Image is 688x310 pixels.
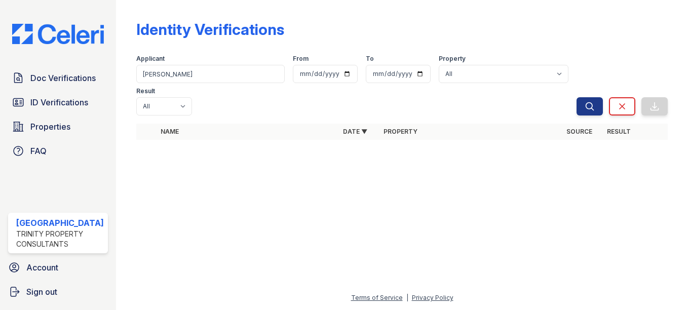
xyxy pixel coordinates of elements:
a: Privacy Policy [412,294,453,301]
span: Doc Verifications [30,72,96,84]
label: From [293,55,309,63]
a: Sign out [4,282,112,302]
span: ID Verifications [30,96,88,108]
input: Search by name or phone number [136,65,285,83]
label: To [366,55,374,63]
span: Properties [30,121,70,133]
label: Applicant [136,55,165,63]
a: Result [607,128,631,135]
label: Property [439,55,466,63]
a: Name [161,128,179,135]
a: Source [566,128,592,135]
span: FAQ [30,145,47,157]
a: ID Verifications [8,92,108,112]
span: Account [26,261,58,274]
a: Terms of Service [351,294,403,301]
label: Result [136,87,155,95]
a: Account [4,257,112,278]
div: [GEOGRAPHIC_DATA] [16,217,104,229]
a: FAQ [8,141,108,161]
a: Property [384,128,417,135]
a: Date ▼ [343,128,367,135]
div: Identity Verifications [136,20,284,38]
a: Doc Verifications [8,68,108,88]
div: Trinity Property Consultants [16,229,104,249]
a: Properties [8,117,108,137]
div: | [406,294,408,301]
span: Sign out [26,286,57,298]
img: CE_Logo_Blue-a8612792a0a2168367f1c8372b55b34899dd931a85d93a1a3d3e32e68fde9ad4.png [4,24,112,45]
